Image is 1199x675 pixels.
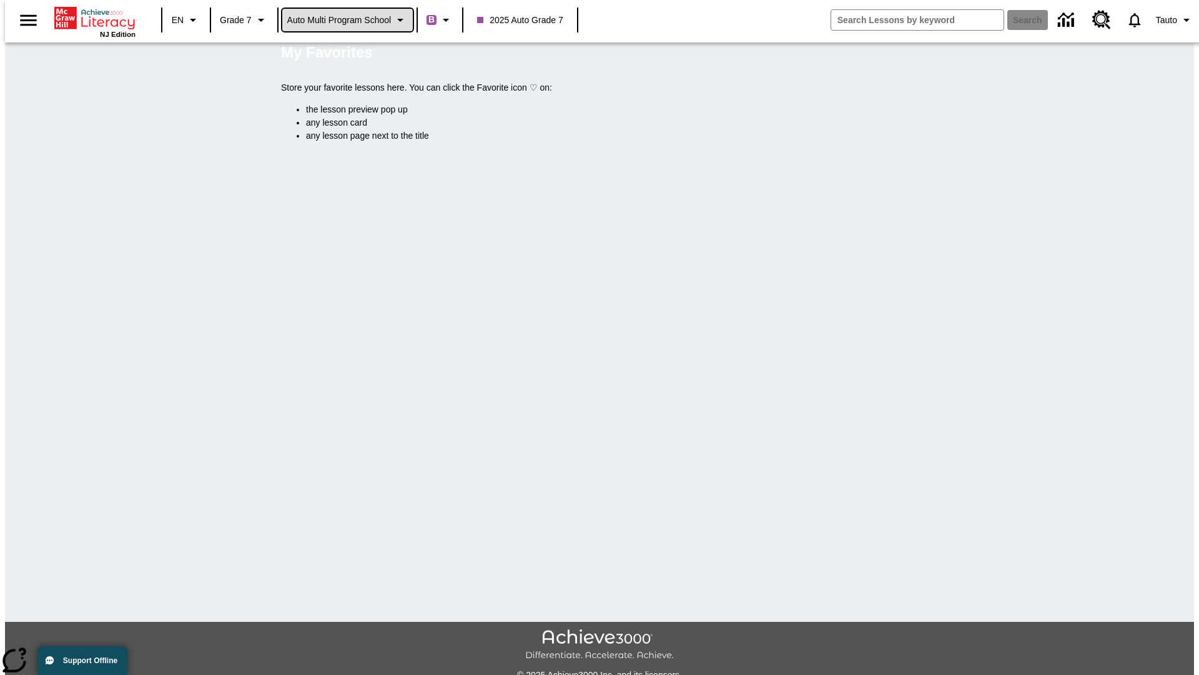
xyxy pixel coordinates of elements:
[281,42,373,62] h5: My Favorites
[63,656,117,665] span: Support Offline
[54,6,136,31] a: Home
[282,9,413,31] button: School: Auto Multi program School, Select your school
[54,4,136,38] div: Home
[428,12,435,27] span: B
[306,103,918,116] li: the lesson preview pop up
[281,81,918,94] p: Store your favorite lessons here. You can click the Favorite icon ♡ on:
[1118,4,1151,36] a: Notifications
[306,129,918,142] li: any lesson page next to the title
[1156,14,1177,27] span: Tauto
[37,646,127,675] button: Support Offline
[220,14,252,27] span: Grade 7
[287,14,392,27] span: Auto Multi program School
[422,9,458,31] button: Boost Class color is purple. Change class color
[477,14,563,27] span: 2025 Auto Grade 7
[1050,3,1085,37] a: Data Center
[100,31,136,38] span: NJ Edition
[1085,3,1118,37] a: Resource Center, Will open in new tab
[215,9,274,31] button: Grade: Grade 7, Select a grade
[10,2,47,39] button: Open side menu
[306,116,918,129] li: any lesson card
[831,10,1004,30] input: search field
[525,629,674,661] img: Achieve3000 Differentiate Accelerate Achieve
[172,14,184,27] span: EN
[166,9,206,31] button: Language: EN, Select a language
[1151,9,1199,31] button: Profile/Settings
